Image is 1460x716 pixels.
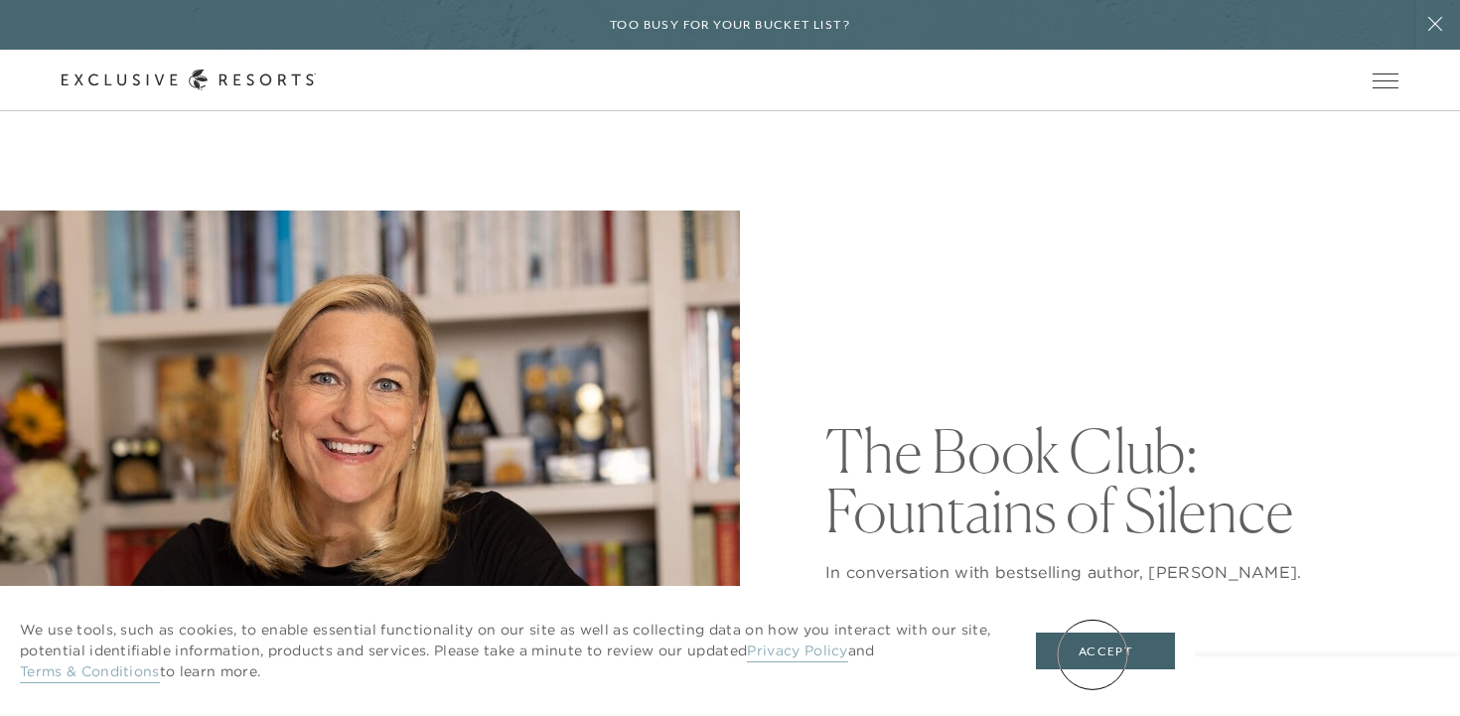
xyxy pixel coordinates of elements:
[825,560,1398,584] p: In conversation with bestselling author, [PERSON_NAME].
[610,16,850,35] h6: Too busy for your bucket list?
[20,620,996,682] p: We use tools, such as cookies, to enable essential functionality on our site as well as collectin...
[1373,73,1398,87] button: Open navigation
[20,662,160,683] a: Terms & Conditions
[747,642,847,662] a: Privacy Policy
[825,421,1398,540] h1: The Book Club: Fountains of Silence
[1036,633,1175,670] button: Accept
